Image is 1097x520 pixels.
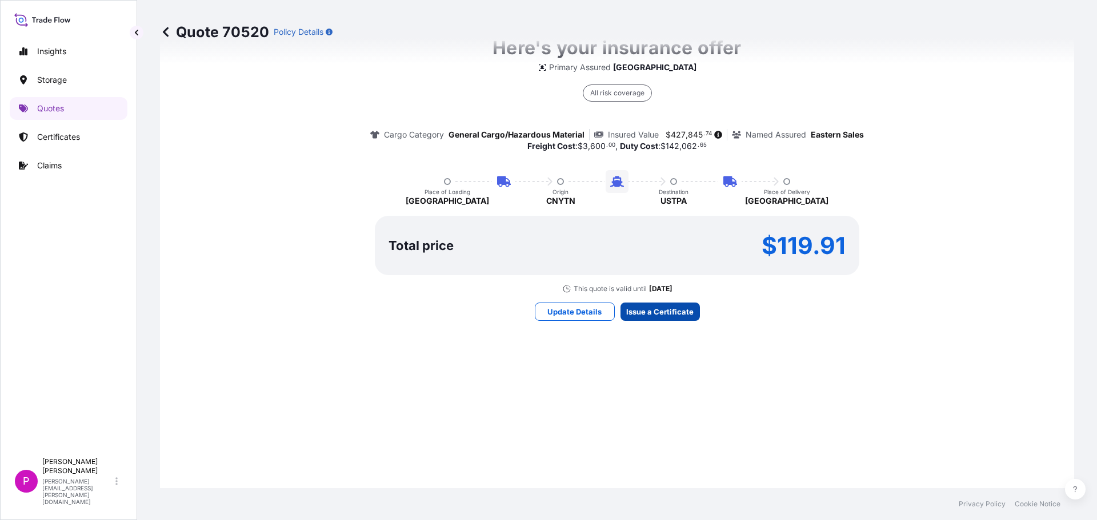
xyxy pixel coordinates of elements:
span: 600 [590,142,606,150]
p: [DATE] [649,284,672,293]
span: , [686,131,688,139]
b: Duty Cost [620,141,658,151]
button: Issue a Certificate [620,303,700,321]
a: Claims [10,154,127,177]
a: Privacy Policy [959,499,1006,509]
p: Storage [37,74,67,86]
b: Freight Cost [527,141,575,151]
button: Update Details [535,303,615,321]
p: General Cargo/Hazardous Material [449,129,584,140]
p: Total price [389,240,454,251]
p: [PERSON_NAME] [PERSON_NAME] [42,457,113,475]
p: Quotes [37,103,64,114]
p: Insured Value [608,129,659,140]
div: All risk coverage [583,84,652,102]
p: Claims [37,160,62,171]
p: Destination [659,188,688,195]
p: Primary Assured [549,62,611,73]
span: $ [578,142,583,150]
p: Update Details [547,306,602,317]
span: 74 [706,132,712,136]
a: Storage [10,68,127,91]
a: Cookie Notice [1015,499,1060,509]
span: . [606,143,608,147]
span: , [679,142,682,150]
p: USTPA [660,195,687,207]
a: Certificates [10,126,127,148]
span: $ [666,131,671,139]
p: Certificates [37,131,80,143]
p: Quote 70520 [160,23,269,41]
p: : [620,140,707,152]
p: Insights [37,46,66,57]
span: , [588,142,590,150]
p: Cargo Category [384,129,444,140]
span: . [698,143,699,147]
p: CNYTN [546,195,575,207]
p: [PERSON_NAME][EMAIL_ADDRESS][PERSON_NAME][DOMAIN_NAME] [42,478,113,505]
span: 062 [682,142,697,150]
p: Place of Loading [425,188,470,195]
p: [GEOGRAPHIC_DATA] [745,195,828,207]
span: 65 [700,143,707,147]
span: . [703,132,705,136]
span: P [23,475,30,487]
span: 142 [666,142,679,150]
span: 00 [608,143,615,147]
p: : , [527,140,618,152]
span: $ [660,142,666,150]
p: Eastern Sales [811,129,864,140]
p: Issue a Certificate [626,306,694,317]
span: 3 [583,142,588,150]
p: Origin [552,188,568,195]
p: [GEOGRAPHIC_DATA] [406,195,489,207]
p: [GEOGRAPHIC_DATA] [613,62,696,73]
a: Quotes [10,97,127,120]
span: 845 [688,131,703,139]
span: 427 [671,131,686,139]
p: $119.91 [762,236,846,255]
p: This quote is valid until [574,284,647,293]
p: Policy Details [274,26,323,38]
p: Place of Delivery [764,188,810,195]
a: Insights [10,40,127,63]
p: Named Assured [746,129,806,140]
